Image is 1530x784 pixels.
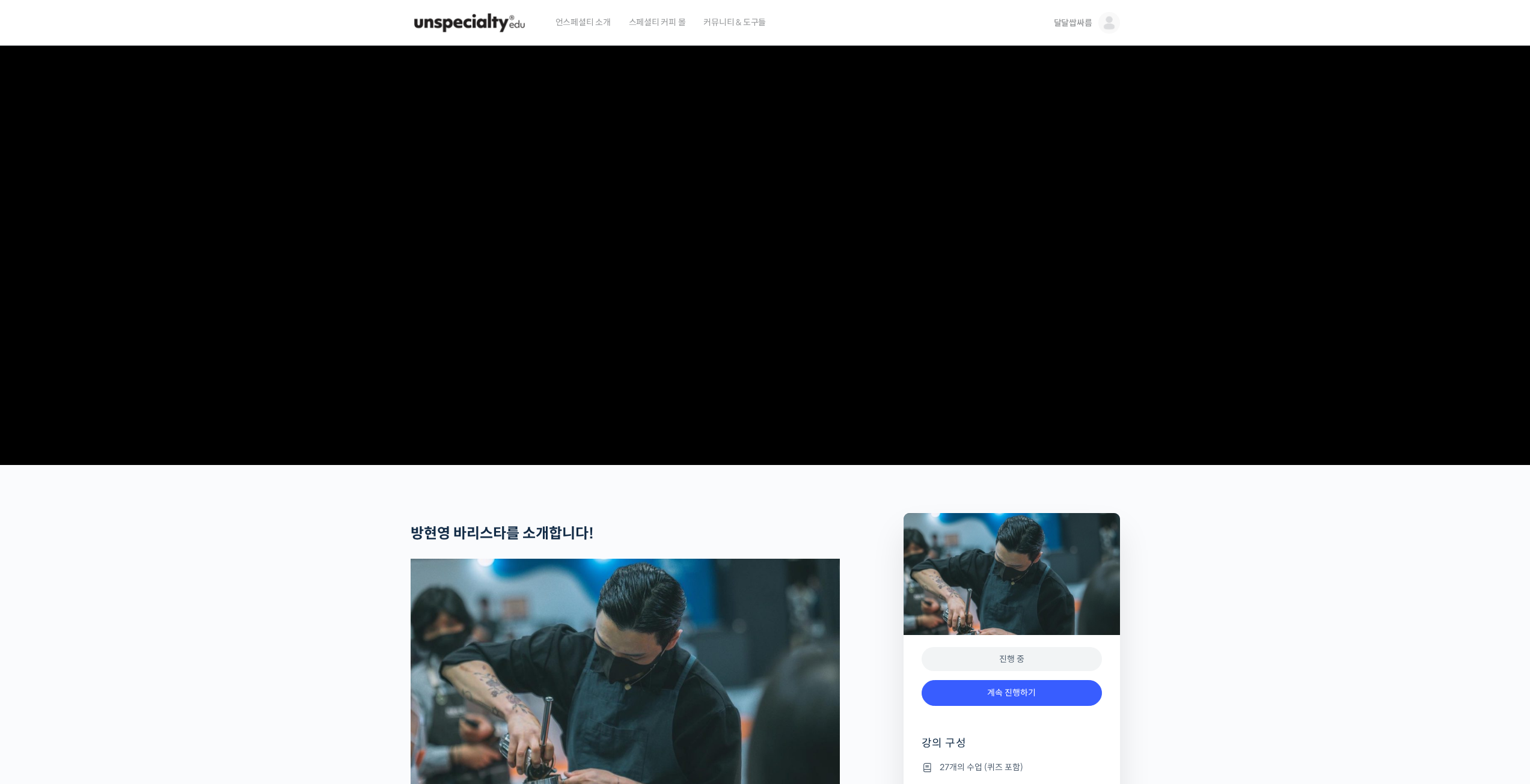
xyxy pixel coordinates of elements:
a: 계속 진행하기 [922,680,1102,706]
h4: 강의 구성 [922,736,1102,760]
h2: ! [411,525,840,542]
div: 진행 중 [922,647,1102,672]
strong: 방현영 바리스타를 소개합니다 [411,524,589,542]
span: 달달쌉싸름 [1054,17,1092,28]
li: 27개의 수업 (퀴즈 포함) [922,760,1102,774]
